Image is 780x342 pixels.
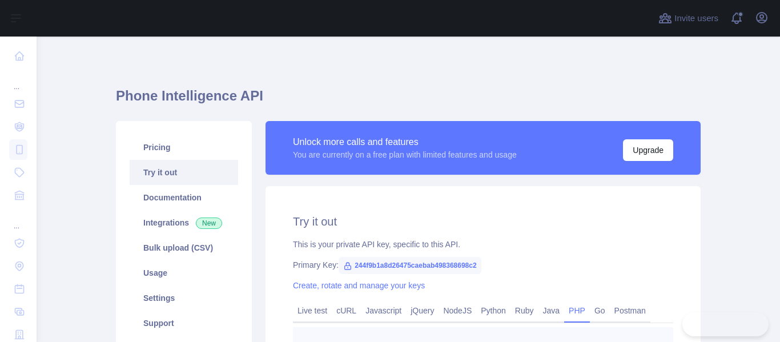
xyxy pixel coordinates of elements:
a: Settings [130,285,238,311]
a: Support [130,311,238,336]
a: Python [476,301,510,320]
a: Create, rotate and manage your keys [293,281,425,290]
a: PHP [564,301,590,320]
a: Ruby [510,301,538,320]
a: Javascript [361,301,406,320]
a: Documentation [130,185,238,210]
a: Live test [293,301,332,320]
a: NodeJS [439,301,476,320]
a: Java [538,301,565,320]
a: Go [590,301,610,320]
div: ... [9,208,27,231]
button: Upgrade [623,139,673,161]
a: cURL [332,301,361,320]
div: This is your private API key, specific to this API. [293,239,673,250]
div: ... [9,69,27,91]
iframe: Toggle Customer Support [682,312,769,336]
span: Invite users [674,12,718,25]
span: New [196,218,222,229]
button: Invite users [656,9,721,27]
h1: Phone Intelligence API [116,87,701,114]
a: Try it out [130,160,238,185]
a: Pricing [130,135,238,160]
a: Usage [130,260,238,285]
a: jQuery [406,301,439,320]
a: Postman [610,301,650,320]
div: Unlock more calls and features [293,135,517,149]
a: Bulk upload (CSV) [130,235,238,260]
a: Integrations New [130,210,238,235]
span: 244f9b1a8d26475caebab498368698c2 [339,257,481,274]
div: Primary Key: [293,259,673,271]
div: You are currently on a free plan with limited features and usage [293,149,517,160]
h2: Try it out [293,214,673,230]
